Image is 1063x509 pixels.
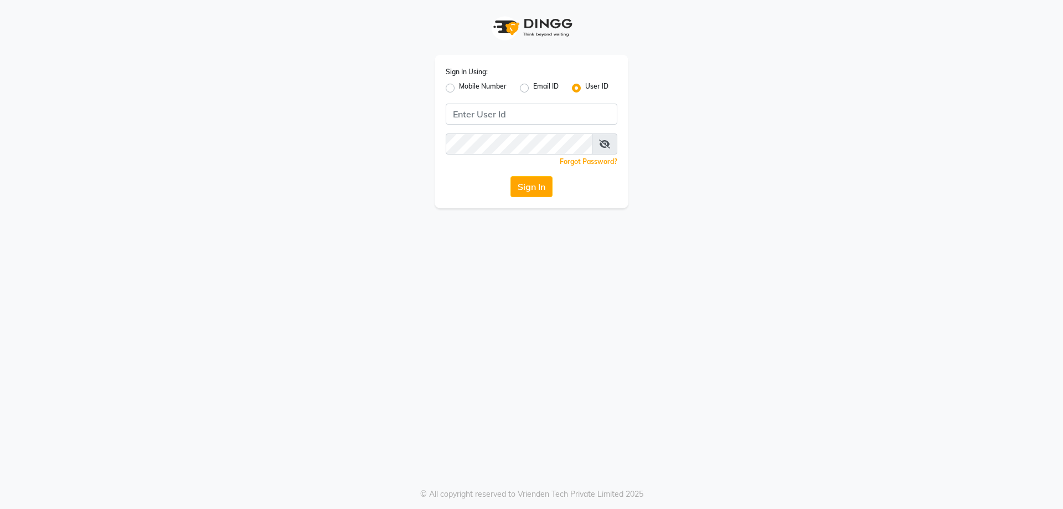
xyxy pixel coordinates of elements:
img: logo1.svg [487,11,576,44]
label: Mobile Number [459,81,507,95]
label: User ID [585,81,608,95]
label: Email ID [533,81,559,95]
label: Sign In Using: [446,67,488,77]
input: Username [446,133,592,155]
input: Username [446,104,617,125]
a: Forgot Password? [560,157,617,166]
button: Sign In [510,176,553,197]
